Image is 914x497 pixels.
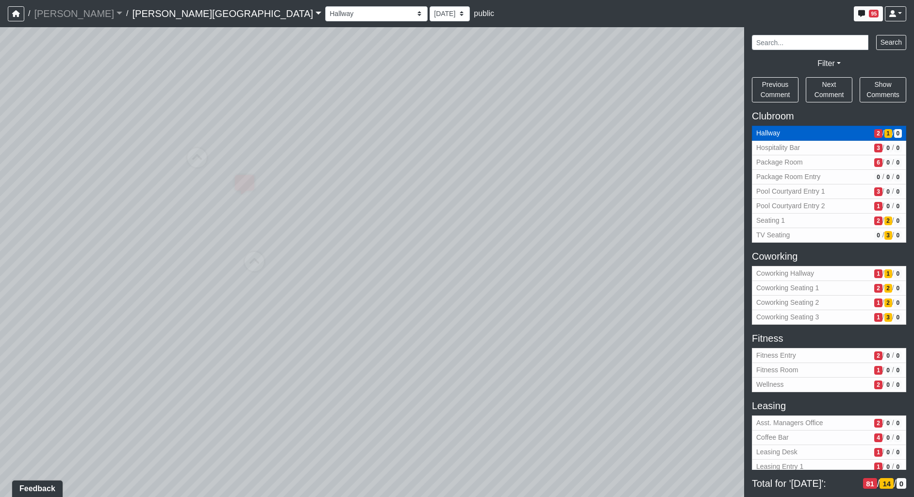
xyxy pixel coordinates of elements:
[894,158,902,167] span: # of resolved comments in revision
[894,144,902,152] span: # of resolved comments in revision
[874,381,882,389] span: # of open/more info comments in revision
[884,381,892,389] span: # of QA/customer approval comments in revision
[882,157,884,167] span: /
[756,157,870,167] span: Package Room
[806,77,852,102] button: Next Comment
[874,463,882,471] span: # of open/more info comments in revision
[752,250,906,262] h5: Coworking
[894,202,902,211] span: # of resolved comments in revision
[756,447,870,457] span: Leasing Desk
[874,129,882,138] span: # of open/more info comments in revision
[860,77,906,102] button: Show Comments
[884,202,892,211] span: # of QA/customer approval comments in revision
[884,187,892,196] span: # of QA/customer approval comments in revision
[874,298,882,307] span: # of open/more info comments in revision
[756,143,870,153] span: Hospitality Bar
[882,283,884,293] span: /
[892,350,894,361] span: /
[752,214,906,228] button: Seating 12/2/0
[756,283,870,293] span: Coworking Seating 1
[892,128,894,138] span: /
[897,478,906,489] span: # of resolved comments in revision
[894,366,902,375] span: # of resolved comments in revision
[874,173,882,182] span: # of open/more info comments in revision
[874,202,882,211] span: # of open/more info comments in revision
[863,478,877,489] span: # of open/more info comments in revision
[874,231,882,240] span: # of open/more info comments in revision
[892,283,894,293] span: /
[882,418,884,428] span: /
[756,186,870,197] span: Pool Courtyard Entry 1
[752,363,906,378] button: Fitness Room1/0/0
[892,215,894,226] span: /
[756,462,870,472] span: Leasing Entry 1
[894,419,902,428] span: # of resolved comments in revision
[892,418,894,428] span: /
[874,313,882,322] span: # of open/more info comments in revision
[884,433,892,442] span: # of QA/customer approval comments in revision
[892,230,894,240] span: /
[884,419,892,428] span: # of QA/customer approval comments in revision
[874,284,882,293] span: # of open/more info comments in revision
[752,228,906,243] button: TV Seating0/3/0
[884,269,892,278] span: # of QA/customer approval comments in revision
[884,298,892,307] span: # of QA/customer approval comments in revision
[882,268,884,279] span: /
[894,284,902,293] span: # of resolved comments in revision
[874,366,882,375] span: # of open/more info comments in revision
[892,380,894,390] span: /
[752,415,906,431] button: Asst. Managers Office2/0/0
[882,215,884,226] span: /
[892,157,894,167] span: /
[882,143,884,153] span: /
[884,366,892,375] span: # of QA/customer approval comments in revision
[752,478,859,489] span: Total for '[DATE]':
[869,10,879,17] span: 95
[882,380,884,390] span: /
[756,350,870,361] span: Fitness Entry
[752,77,798,102] button: Previous Comment
[894,463,902,471] span: # of resolved comments in revision
[874,419,882,428] span: # of open/more info comments in revision
[892,447,894,457] span: /
[756,418,870,428] span: Asst. Managers Office
[882,298,884,308] span: /
[752,378,906,392] button: Wellness2/0/0
[894,351,902,360] span: # of resolved comments in revision
[892,201,894,211] span: /
[894,187,902,196] span: # of resolved comments in revision
[892,143,894,153] span: /
[817,59,841,67] a: Filter
[752,296,906,310] button: Coworking Seating 21/2/0
[752,35,868,50] input: Search
[874,269,882,278] span: # of open/more info comments in revision
[752,348,906,363] button: Fitness Entry2/0/0
[474,9,494,17] span: public
[892,172,894,182] span: /
[752,445,906,460] button: Leasing Desk1/0/0
[876,35,906,50] button: Search
[756,298,870,308] span: Coworking Seating 2
[752,332,906,344] h5: Fitness
[752,400,906,412] h5: Leasing
[882,365,884,375] span: /
[894,231,902,240] span: # of resolved comments in revision
[752,184,906,199] button: Pool Courtyard Entry 13/0/0
[877,478,880,489] span: /
[882,447,884,457] span: /
[24,4,34,23] span: /
[866,81,899,99] span: Show Comments
[874,187,882,196] span: # of open/more info comments in revision
[882,172,884,182] span: /
[814,81,844,99] span: Next Comment
[892,298,894,308] span: /
[892,462,894,472] span: /
[884,129,892,138] span: # of QA/customer approval comments in revision
[882,230,884,240] span: /
[880,478,894,489] span: # of QA/customer approval comments in revision
[132,4,321,23] a: [PERSON_NAME][GEOGRAPHIC_DATA]
[884,448,892,457] span: # of QA/customer approval comments in revision
[756,172,870,182] span: Package Room Entry
[892,312,894,322] span: /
